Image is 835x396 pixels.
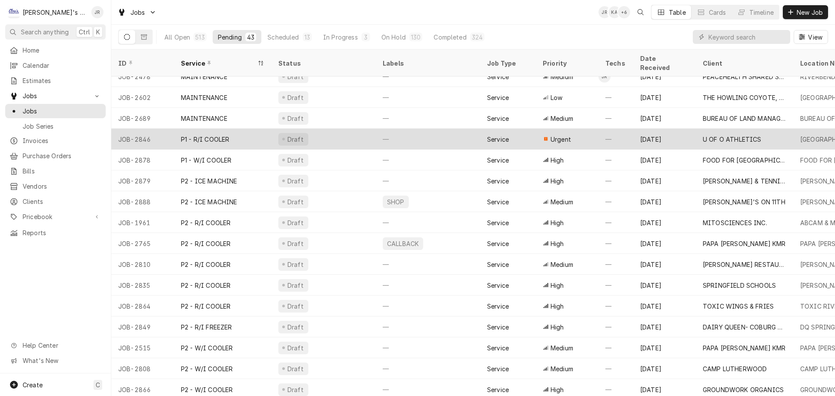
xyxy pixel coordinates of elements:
[130,8,145,17] span: Jobs
[806,33,824,42] span: View
[286,281,305,290] div: Draft
[386,239,420,248] div: CALLBACK
[376,358,480,379] div: —
[376,108,480,129] div: —
[5,24,106,40] button: Search anythingCtrlK
[794,30,828,44] button: View
[181,176,237,186] div: P2 - ICE MACHINE
[381,33,406,42] div: On Hold
[551,343,573,353] span: Medium
[23,136,101,145] span: Invoices
[111,275,174,296] div: JOB-2835
[598,70,611,83] div: Jeff Rue's Avatar
[5,179,106,193] a: Vendors
[633,170,696,191] div: [DATE]
[472,33,483,42] div: 324
[487,156,509,165] div: Service
[633,233,696,254] div: [DATE]
[23,381,43,389] span: Create
[386,197,405,206] div: SHOP
[376,66,480,87] div: —
[181,302,230,311] div: P2 - R/I COOLER
[376,254,480,275] div: —
[376,150,480,170] div: —
[633,150,696,170] div: [DATE]
[703,385,784,394] div: GROUNDWORK ORGANICS
[23,182,101,191] span: Vendors
[598,70,611,83] div: JR
[181,114,227,123] div: MAINTENANCE
[487,72,509,81] div: Service
[551,135,571,144] span: Urgent
[286,135,305,144] div: Draft
[487,218,509,227] div: Service
[376,212,480,233] div: —
[598,170,633,191] div: —
[111,66,174,87] div: JOB-2478
[23,341,100,350] span: Help Center
[195,33,204,42] div: 513
[551,72,573,81] span: Medium
[703,114,786,123] div: BUREAU OF LAND MANAGEMENT
[21,27,69,37] span: Search anything
[8,6,20,18] div: C
[551,323,564,332] span: High
[23,106,101,116] span: Jobs
[551,281,564,290] span: High
[23,356,100,365] span: What's New
[487,343,509,353] div: Service
[181,72,227,81] div: MAINTENANCE
[376,87,480,108] div: —
[286,93,305,102] div: Draft
[376,170,480,191] div: —
[633,212,696,233] div: [DATE]
[703,135,762,144] div: U OF O ATHLETICS
[598,108,633,129] div: —
[633,87,696,108] div: [DATE]
[633,337,696,358] div: [DATE]
[487,385,509,394] div: Service
[703,364,767,373] div: CAMP LUTHERWOOD
[633,316,696,337] div: [DATE]
[181,281,230,290] div: P2 - R/I COOLER
[598,150,633,170] div: —
[79,27,90,37] span: Ctrl
[218,33,242,42] div: Pending
[633,275,696,296] div: [DATE]
[181,218,230,227] div: P2 - R/I COOLER
[703,323,786,332] div: DAIRY QUEEN- COBURG RD, JC, [GEOGRAPHIC_DATA]
[111,108,174,129] div: JOB-2689
[703,72,786,81] div: PEACEHEALTH SHARED SERVICE CENTER
[5,338,106,353] a: Go to Help Center
[181,59,256,68] div: Service
[286,385,305,394] div: Draft
[5,210,106,224] a: Go to Pricebook
[181,156,231,165] div: P1 - W/I COOLER
[304,33,310,42] div: 13
[5,58,106,73] a: Calendar
[598,191,633,212] div: —
[551,114,573,123] span: Medium
[181,135,229,144] div: P1 - R/I COOLER
[5,73,106,88] a: Estimates
[111,150,174,170] div: JOB-2878
[598,212,633,233] div: —
[608,6,621,18] div: Korey Austin's Avatar
[5,149,106,163] a: Purchase Orders
[111,254,174,275] div: JOB-2810
[543,59,590,68] div: Priority
[118,59,165,68] div: ID
[795,8,825,17] span: New Job
[411,33,421,42] div: 130
[709,8,726,17] div: Cards
[111,358,174,379] div: JOB-2808
[247,33,254,42] div: 43
[23,122,101,131] span: Job Series
[703,197,785,206] div: [PERSON_NAME]'S ON 11TH
[267,33,299,42] div: Scheduled
[23,46,101,55] span: Home
[23,61,101,70] span: Calendar
[181,260,230,269] div: P2 - R/I COOLER
[286,176,305,186] div: Draft
[703,218,767,227] div: MITOSCIENCES INC.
